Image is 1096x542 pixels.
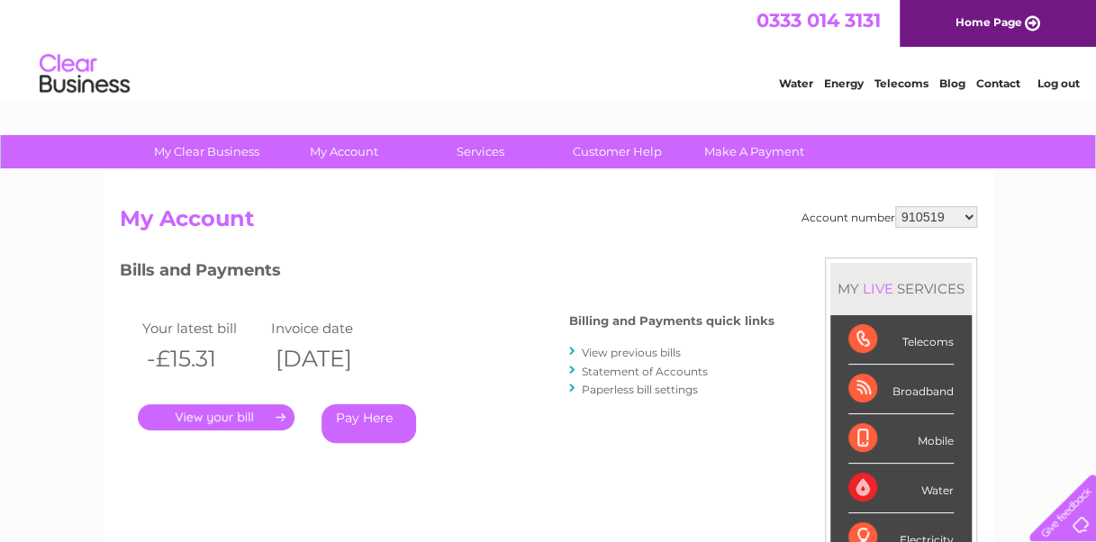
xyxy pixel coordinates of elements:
[138,316,267,340] td: Your latest bill
[582,346,681,359] a: View previous bills
[543,135,692,168] a: Customer Help
[756,9,881,32] a: 0333 014 3131
[830,263,972,314] div: MY SERVICES
[848,464,954,513] div: Water
[939,77,965,90] a: Blog
[120,206,977,240] h2: My Account
[1037,77,1079,90] a: Log out
[132,135,281,168] a: My Clear Business
[569,314,774,328] h4: Billing and Payments quick links
[859,280,897,297] div: LIVE
[267,316,396,340] td: Invoice date
[322,404,416,443] a: Pay Here
[406,135,555,168] a: Services
[848,365,954,414] div: Broadband
[120,257,774,289] h3: Bills and Payments
[582,365,708,378] a: Statement of Accounts
[779,77,813,90] a: Water
[848,414,954,464] div: Mobile
[874,77,928,90] a: Telecoms
[802,206,977,228] div: Account number
[976,77,1020,90] a: Contact
[123,10,974,87] div: Clear Business is a trading name of Verastar Limited (registered in [GEOGRAPHIC_DATA] No. 3667643...
[269,135,418,168] a: My Account
[138,404,294,430] a: .
[848,315,954,365] div: Telecoms
[39,47,131,102] img: logo.png
[680,135,829,168] a: Make A Payment
[582,383,698,396] a: Paperless bill settings
[138,340,267,377] th: -£15.31
[267,340,396,377] th: [DATE]
[824,77,864,90] a: Energy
